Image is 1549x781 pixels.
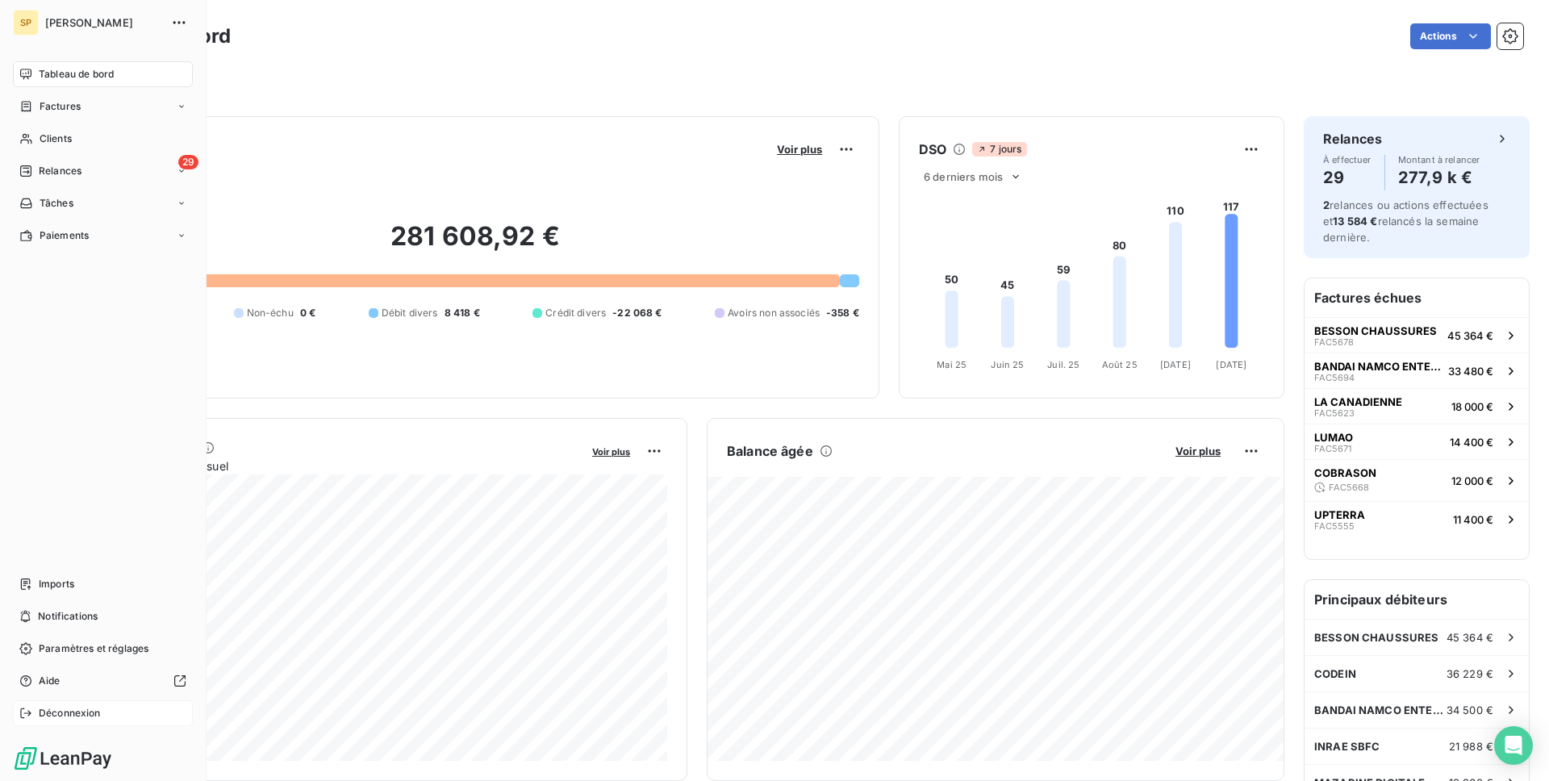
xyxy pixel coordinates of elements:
span: 14 400 € [1450,436,1493,449]
span: FAC5694 [1314,373,1355,382]
span: Débit divers [382,306,438,320]
span: Avoirs non associés [728,306,820,320]
span: 34 500 € [1447,704,1493,716]
span: BANDAI NAMCO ENTERTAINMENT EUROPE SAS [1314,360,1442,373]
span: Non-échu [247,306,294,320]
span: Tableau de bord [39,67,114,81]
span: 33 480 € [1448,365,1493,378]
button: Voir plus [772,142,827,157]
button: Voir plus [1171,444,1225,458]
span: COBRASON [1314,466,1376,479]
button: Actions [1410,23,1491,49]
span: BANDAI NAMCO ENTERTAINMENT EUROPE SAS [1314,704,1447,716]
span: Voir plus [777,143,822,156]
span: Paramètres et réglages [39,641,148,656]
span: FAC5555 [1314,521,1355,531]
span: 45 364 € [1447,631,1493,644]
span: À effectuer [1323,155,1372,165]
span: 7 jours [972,142,1026,157]
span: -358 € [826,306,859,320]
span: Chiffre d'affaires mensuel [91,457,581,474]
tspan: [DATE] [1216,359,1246,370]
span: Relances [39,164,81,178]
span: -22 068 € [612,306,662,320]
span: 12 000 € [1451,474,1493,487]
h6: Factures échues [1305,278,1529,317]
img: Logo LeanPay [13,745,113,771]
tspan: Août 25 [1102,359,1138,370]
span: BESSON CHAUSSURES [1314,631,1439,644]
span: LUMAO [1314,431,1353,444]
button: BANDAI NAMCO ENTERTAINMENT EUROPE SASFAC569433 480 € [1305,353,1529,388]
tspan: Mai 25 [937,359,967,370]
span: 6 derniers mois [924,170,1003,183]
span: Déconnexion [39,706,101,720]
tspan: Juil. 25 [1047,359,1079,370]
tspan: Juin 25 [991,359,1024,370]
h6: DSO [919,140,946,159]
span: Crédit divers [545,306,606,320]
span: BESSON CHAUSSURES [1314,324,1437,337]
span: Clients [40,132,72,146]
span: UPTERRA [1314,508,1365,521]
span: 18 000 € [1451,400,1493,413]
a: Aide [13,668,193,694]
span: 0 € [300,306,315,320]
button: LA CANADIENNEFAC562318 000 € [1305,388,1529,424]
span: 11 400 € [1453,513,1493,526]
button: Voir plus [587,444,635,458]
button: UPTERRAFAC555511 400 € [1305,501,1529,537]
span: 29 [178,155,198,169]
span: FAC5671 [1314,444,1351,453]
tspan: [DATE] [1160,359,1191,370]
span: 21 988 € [1449,740,1493,753]
span: Factures [40,99,81,114]
div: Open Intercom Messenger [1494,726,1533,765]
button: COBRASONFAC566812 000 € [1305,459,1529,501]
span: 8 418 € [445,306,480,320]
span: FAC5623 [1314,408,1355,418]
span: Tâches [40,196,73,211]
span: LA CANADIENNE [1314,395,1402,408]
h6: Principaux débiteurs [1305,580,1529,619]
span: Voir plus [592,446,630,457]
span: INRAE SBFC [1314,740,1380,753]
span: 36 229 € [1447,667,1493,680]
span: Montant à relancer [1398,155,1480,165]
span: 2 [1323,198,1330,211]
span: Voir plus [1175,445,1221,457]
span: FAC5678 [1314,337,1354,347]
span: [PERSON_NAME] [45,16,161,29]
h2: 281 608,92 € [91,220,859,269]
h4: 277,9 k € [1398,165,1480,190]
span: Imports [39,577,74,591]
span: Aide [39,674,61,688]
span: Notifications [38,609,98,624]
div: SP [13,10,39,35]
span: Paiements [40,228,89,243]
span: FAC5668 [1329,482,1369,492]
h6: Relances [1323,129,1382,148]
span: 45 364 € [1447,329,1493,342]
h6: Balance âgée [727,441,813,461]
button: LUMAOFAC567114 400 € [1305,424,1529,459]
h4: 29 [1323,165,1372,190]
span: CODEIN [1314,667,1356,680]
span: 13 584 € [1333,215,1377,228]
button: BESSON CHAUSSURESFAC567845 364 € [1305,317,1529,353]
span: relances ou actions effectuées et relancés la semaine dernière. [1323,198,1488,244]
